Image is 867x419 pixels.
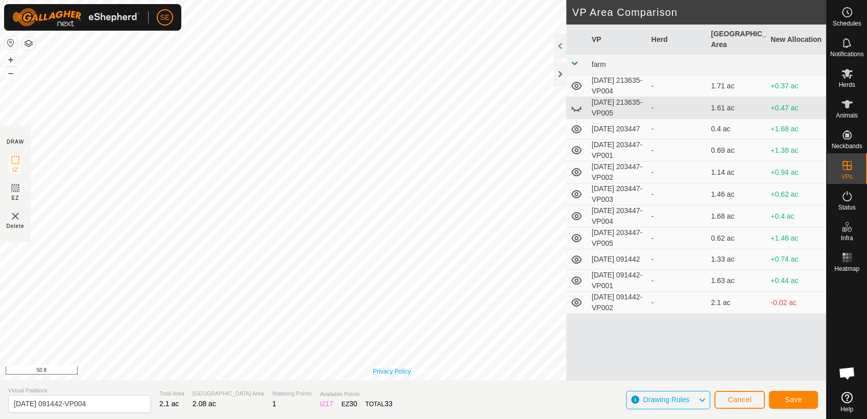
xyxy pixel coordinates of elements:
[766,227,826,249] td: +1.46 ac
[272,400,276,408] span: 1
[272,389,311,398] span: Watering Points
[707,75,766,97] td: 1.71 ac
[766,205,826,227] td: +0.4 ac
[651,189,703,200] div: -
[592,60,606,68] span: farm
[160,12,170,23] span: SE
[728,395,752,404] span: Cancel
[192,389,264,398] span: [GEOGRAPHIC_DATA] Area
[572,6,826,18] h2: VP Area Comparison
[651,103,703,113] div: -
[707,249,766,270] td: 1.33 ac
[834,266,859,272] span: Heatmap
[707,119,766,139] td: 0.4 ac
[588,249,647,270] td: [DATE] 091442
[714,391,765,409] button: Cancel
[423,367,453,376] a: Contact Us
[588,161,647,183] td: [DATE] 203447-VP002
[320,390,392,399] span: Available Points
[651,297,703,308] div: -
[349,400,357,408] span: 30
[192,400,216,408] span: 2.08 ac
[588,227,647,249] td: [DATE] 203447-VP005
[588,119,647,139] td: [DATE] 203447
[342,399,357,409] div: EZ
[651,167,703,178] div: -
[707,183,766,205] td: 1.46 ac
[841,174,852,180] span: VPs
[5,54,17,66] button: +
[766,97,826,119] td: +0.47 ac
[651,81,703,91] div: -
[832,358,862,388] div: Open chat
[325,400,333,408] span: 17
[830,51,863,57] span: Notifications
[643,395,689,404] span: Drawing Rules
[12,194,19,202] span: EZ
[766,292,826,314] td: -0.02 ac
[827,388,867,416] a: Help
[785,395,802,404] span: Save
[766,139,826,161] td: +1.38 ac
[7,222,25,230] span: Delete
[651,211,703,222] div: -
[7,138,24,146] div: DRAW
[840,406,853,412] span: Help
[588,183,647,205] td: [DATE] 203447-VP003
[707,97,766,119] td: 1.61 ac
[647,25,707,55] th: Herd
[766,183,826,205] td: +0.62 ac
[588,139,647,161] td: [DATE] 203447-VP001
[831,143,862,149] span: Neckbands
[588,205,647,227] td: [DATE] 203447-VP004
[840,235,853,241] span: Infra
[651,275,703,286] div: -
[13,166,18,174] span: IZ
[766,75,826,97] td: +0.37 ac
[838,204,855,211] span: Status
[159,400,179,408] span: 2.1 ac
[366,399,393,409] div: TOTAL
[12,8,140,27] img: Gallagher Logo
[588,75,647,97] td: [DATE] 213635-VP004
[766,249,826,270] td: +0.74 ac
[836,112,858,119] span: Animals
[588,270,647,292] td: [DATE] 091442-VP001
[707,270,766,292] td: 1.63 ac
[588,292,647,314] td: [DATE] 091442-VP002
[5,67,17,79] button: –
[320,399,333,409] div: IZ
[707,205,766,227] td: 1.68 ac
[651,254,703,265] div: -
[651,145,703,156] div: -
[707,161,766,183] td: 1.14 ac
[832,20,861,27] span: Schedules
[22,37,35,50] button: Map Layers
[707,292,766,314] td: 2.1 ac
[5,37,17,49] button: Reset Map
[766,161,826,183] td: +0.94 ac
[766,270,826,292] td: +0.44 ac
[766,25,826,55] th: New Allocation
[651,233,703,244] div: -
[588,97,647,119] td: [DATE] 213635-VP005
[707,227,766,249] td: 0.62 ac
[159,389,184,398] span: Total Area
[9,210,21,222] img: VP
[766,119,826,139] td: +1.68 ac
[8,386,151,395] span: Virtual Paddock
[707,25,766,55] th: [GEOGRAPHIC_DATA] Area
[373,367,411,376] a: Privacy Policy
[707,139,766,161] td: 0.69 ac
[588,25,647,55] th: VP
[769,391,818,409] button: Save
[838,82,855,88] span: Herds
[651,124,703,134] div: -
[384,400,393,408] span: 33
